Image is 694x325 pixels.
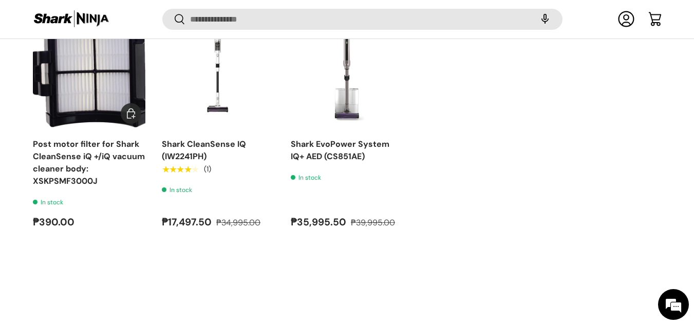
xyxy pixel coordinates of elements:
a: Post motor filter for Shark CleanSense iQ +/iQ vacuum cleaner body: XSKPSMF3000J [33,15,145,128]
div: Chat with us now [53,58,173,71]
a: Post motor filter for Shark CleanSense iQ +/iQ vacuum cleaner body: XSKPSMF3000J [33,139,145,186]
a: Shark CleanSense IQ (IW2241PH) [162,15,274,128]
img: post-motor-filter-for-shark-cleansense iQ-and-iQ+-vacuum-cleaner-body-xskpsmf3000j-sharkninja-phi... [33,15,145,128]
a: Shark EvoPower System IQ+ AED (CS851AE) [291,15,403,128]
textarea: Type your message and hit 'Enter' [5,216,196,252]
div: Minimize live chat window [168,5,193,30]
img: Shark Ninja Philippines [33,9,110,29]
span: We're online! [60,97,142,201]
img: shark-kion-iw2241-full-view-shark-ninja-philippines [162,15,274,128]
a: Shark EvoPower System IQ+ AED (CS851AE) [291,139,389,162]
speech-search-button: Search by voice [529,8,561,31]
a: Shark CleanSense IQ (IW2241PH) [162,139,246,162]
